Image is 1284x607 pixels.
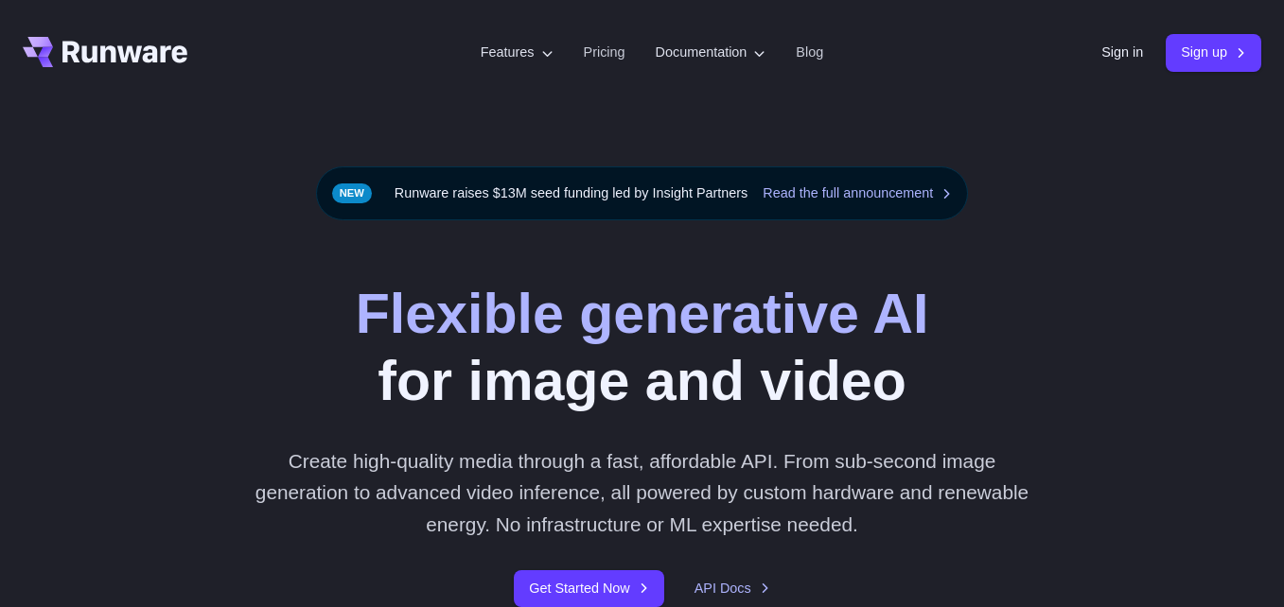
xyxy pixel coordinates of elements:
label: Features [481,42,554,63]
a: Go to / [23,37,187,67]
a: API Docs [695,578,770,599]
a: Sign up [1166,34,1261,71]
label: Documentation [656,42,766,63]
a: Pricing [584,42,625,63]
a: Blog [796,42,823,63]
h1: for image and video [356,281,929,415]
strong: Flexible generative AI [356,282,929,345]
a: Sign in [1101,42,1143,63]
div: Runware raises $13M seed funding led by Insight Partners [316,166,969,220]
a: Get Started Now [514,570,663,607]
p: Create high-quality media through a fast, affordable API. From sub-second image generation to adv... [246,445,1039,540]
a: Read the full announcement [763,182,952,204]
